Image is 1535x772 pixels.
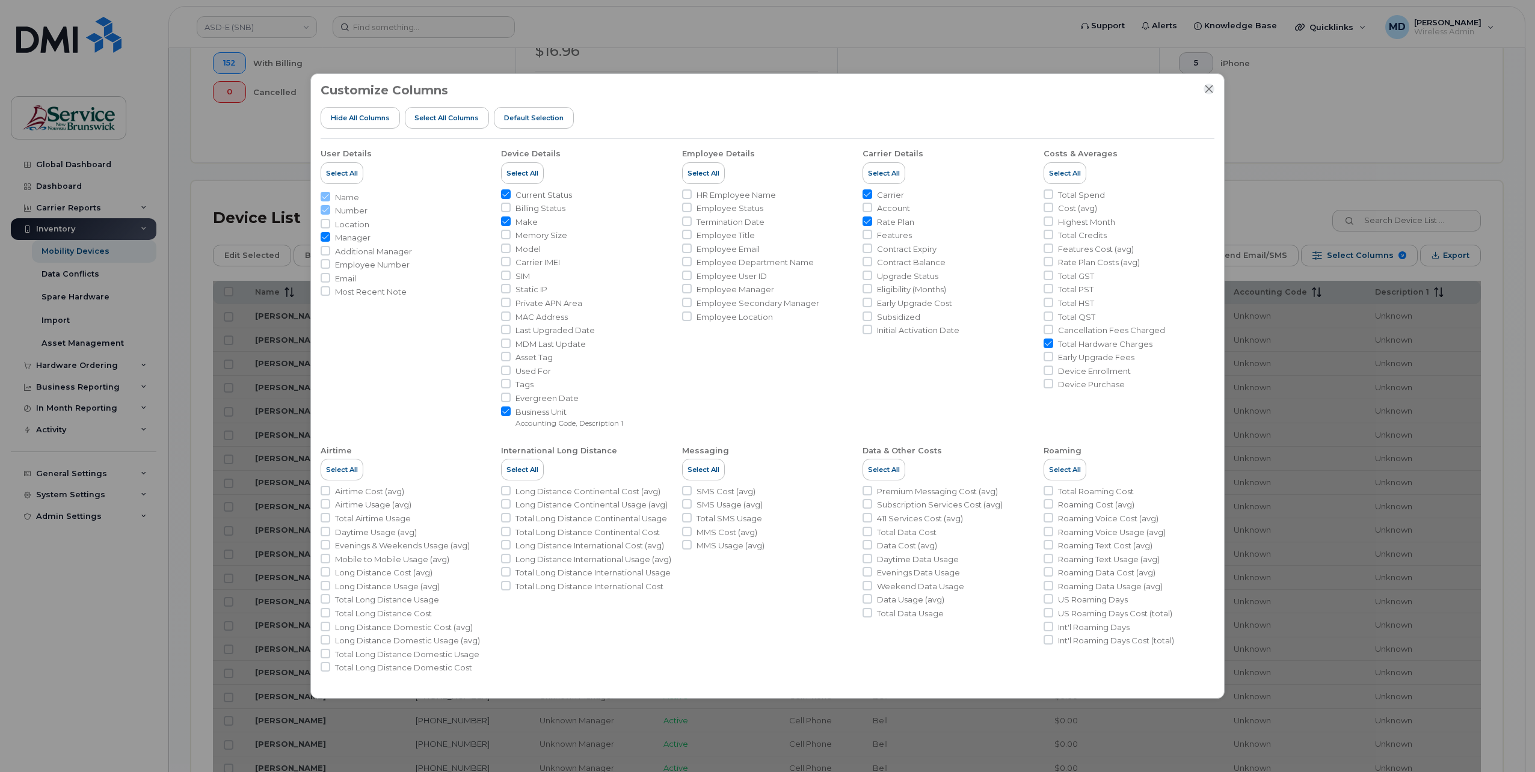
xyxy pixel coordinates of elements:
[335,608,432,619] span: Total Long Distance Cost
[697,513,762,524] span: Total SMS Usage
[335,486,404,497] span: Airtime Cost (avg)
[515,393,579,404] span: Evergreen Date
[877,486,998,497] span: Premium Messaging Cost (avg)
[863,446,942,456] div: Data & Other Costs
[697,527,757,538] span: MMS Cost (avg)
[877,257,946,268] span: Contract Balance
[697,298,819,309] span: Employee Secondary Manager
[515,325,595,336] span: Last Upgraded Date
[414,113,479,123] span: Select all Columns
[1058,311,1095,323] span: Total QST
[697,271,767,282] span: Employee User ID
[697,230,755,241] span: Employee Title
[335,527,417,538] span: Daytime Usage (avg)
[335,286,407,298] span: Most Recent Note
[515,527,660,538] span: Total Long Distance Continental Cost
[515,406,623,418] span: Business Unit
[1058,189,1105,201] span: Total Spend
[1058,486,1134,497] span: Total Roaming Cost
[321,162,363,184] button: Select All
[515,257,560,268] span: Carrier IMEI
[868,465,900,474] span: Select All
[515,284,547,295] span: Static IP
[877,203,910,214] span: Account
[697,244,760,255] span: Employee Email
[877,311,920,323] span: Subsidized
[515,418,623,427] small: Accounting Code, Description 1
[1058,622,1130,633] span: Int'l Roaming Days
[335,259,410,271] span: Employee Number
[335,246,412,257] span: Additional Manager
[335,232,371,244] span: Manager
[1058,499,1134,510] span: Roaming Cost (avg)
[877,513,963,524] span: 411 Services Cost (avg)
[1058,230,1107,241] span: Total Credits
[515,339,586,350] span: MDM Last Update
[335,273,356,284] span: Email
[863,459,905,480] button: Select All
[515,499,668,510] span: Long Distance Continental Usage (avg)
[877,608,944,619] span: Total Data Usage
[321,459,363,480] button: Select All
[1058,339,1152,350] span: Total Hardware Charges
[1058,271,1094,282] span: Total GST
[877,230,912,241] span: Features
[504,113,564,123] span: Default Selection
[501,459,544,480] button: Select All
[1058,513,1158,524] span: Roaming Voice Cost (avg)
[321,84,448,97] h3: Customize Columns
[506,465,538,474] span: Select All
[501,162,544,184] button: Select All
[1058,244,1134,255] span: Features Cost (avg)
[335,554,449,565] span: Mobile to Mobile Usage (avg)
[326,465,358,474] span: Select All
[877,527,937,538] span: Total Data Cost
[515,513,667,524] span: Total Long Distance Continental Usage
[877,581,964,592] span: Weekend Data Usage
[863,162,905,184] button: Select All
[1044,162,1086,184] button: Select All
[515,540,664,551] span: Long Distance International Cost (avg)
[321,446,352,456] div: Airtime
[501,149,561,159] div: Device Details
[1058,527,1166,538] span: Roaming Voice Usage (avg)
[877,499,1003,510] span: Subscription Services Cost (avg)
[405,107,490,129] button: Select all Columns
[877,189,904,201] span: Carrier
[335,581,440,592] span: Long Distance Usage (avg)
[321,149,372,159] div: User Details
[515,271,530,282] span: SIM
[877,594,944,605] span: Data Usage (avg)
[515,379,534,390] span: Tags
[335,567,432,578] span: Long Distance Cost (avg)
[335,513,411,524] span: Total Airtime Usage
[515,203,565,214] span: Billing Status
[515,567,671,578] span: Total Long Distance International Usage
[1058,284,1094,295] span: Total PST
[1058,352,1134,363] span: Early Upgrade Fees
[326,168,358,178] span: Select All
[697,257,814,268] span: Employee Department Name
[1058,581,1163,592] span: Roaming Data Usage (avg)
[697,486,755,497] span: SMS Cost (avg)
[335,649,479,660] span: Total Long Distance Domestic Usage
[877,554,959,565] span: Daytime Data Usage
[501,446,617,456] div: International Long Distance
[688,168,719,178] span: Select All
[1058,594,1128,605] span: US Roaming Days
[1058,366,1131,377] span: Device Enrollment
[335,540,470,551] span: Evenings & Weekends Usage (avg)
[335,635,480,646] span: Long Distance Domestic Usage (avg)
[515,230,567,241] span: Memory Size
[515,216,538,228] span: Make
[1058,257,1140,268] span: Rate Plan Costs (avg)
[697,203,763,214] span: Employee Status
[697,216,764,228] span: Termination Date
[1044,149,1118,159] div: Costs & Averages
[335,622,473,633] span: Long Distance Domestic Cost (avg)
[335,205,368,216] span: Number
[697,499,763,510] span: SMS Usage (avg)
[877,325,959,336] span: Initial Activation Date
[682,459,725,480] button: Select All
[335,219,369,230] span: Location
